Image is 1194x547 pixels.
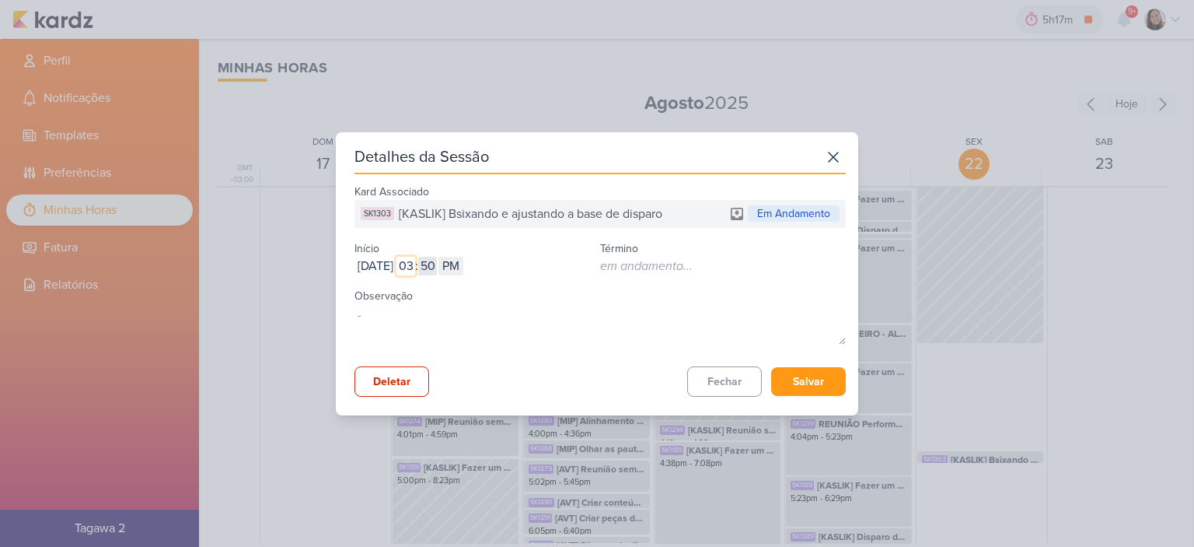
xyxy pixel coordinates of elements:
button: Deletar [354,366,429,397]
label: Kard Associado [354,185,429,198]
label: Início [354,242,379,255]
label: Observação [354,289,413,303]
button: Fechar [687,366,762,397]
label: Término [600,242,638,255]
div: SK1303 [361,207,394,220]
div: : [415,257,418,275]
div: Em Andamento [748,205,840,222]
span: [KASLIK] Bsixando e ajustando a base de disparo [399,205,662,223]
button: Salvar [771,367,846,396]
div: Detalhes da Sessão [354,146,489,168]
div: em andamento... [600,257,693,275]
